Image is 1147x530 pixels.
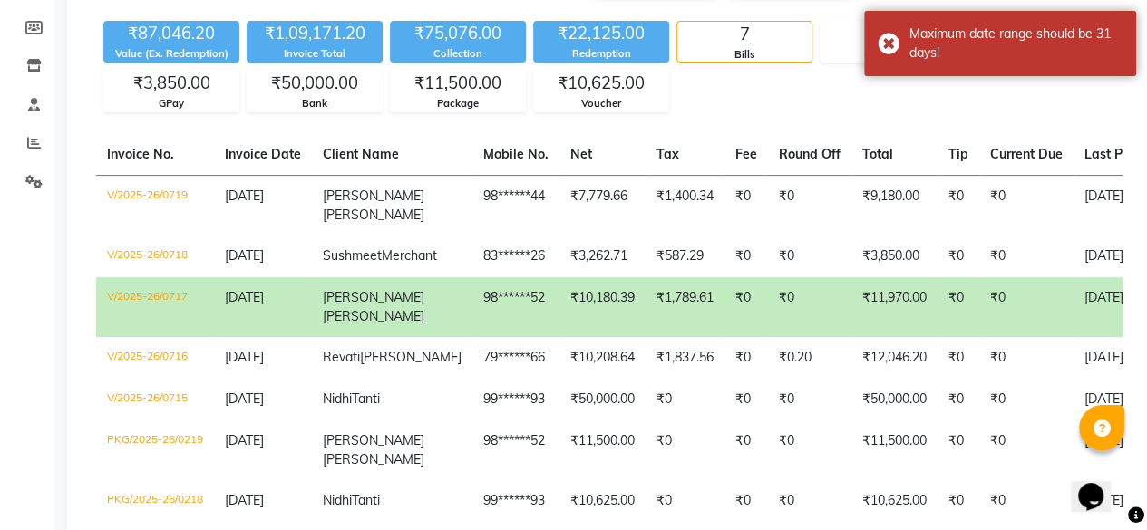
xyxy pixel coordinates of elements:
td: ₹0 [979,175,1074,236]
td: ₹3,850.00 [851,236,938,277]
span: [PERSON_NAME] [323,308,424,324]
div: Redemption [533,46,669,62]
span: Round Off [779,146,841,162]
div: 7 [677,22,812,47]
td: ₹0 [979,277,1074,337]
td: ₹0 [938,420,979,480]
td: ₹3,262.71 [559,236,646,277]
td: V/2025-26/0715 [96,379,214,420]
div: GPay [104,96,238,111]
td: ₹7,779.66 [559,175,646,236]
span: Tax [656,146,679,162]
td: ₹0 [646,420,724,480]
td: PKG/2025-26/0218 [96,480,214,522]
span: [DATE] [225,492,264,508]
span: [PERSON_NAME] [323,289,424,305]
div: ₹3,850.00 [104,71,238,96]
td: ₹1,400.34 [646,175,724,236]
div: Package [391,96,525,111]
td: ₹0 [979,337,1074,379]
span: [DATE] [225,390,264,407]
div: Cancelled [821,47,955,63]
td: ₹1,837.56 [646,337,724,379]
td: ₹0 [646,480,724,522]
span: [PERSON_NAME] [360,349,462,365]
td: ₹0 [938,277,979,337]
td: V/2025-26/0719 [96,175,214,236]
td: ₹587.29 [646,236,724,277]
div: Collection [390,46,526,62]
div: 0 [821,22,955,47]
div: Value (Ex. Redemption) [103,46,239,62]
td: ₹1,789.61 [646,277,724,337]
span: [PERSON_NAME] [323,451,424,467]
span: Nidhi [323,390,352,407]
span: Invoice No. [107,146,174,162]
div: Maximum date range should be 31 days! [909,24,1123,63]
td: ₹0 [938,175,979,236]
span: Net [570,146,592,162]
td: ₹0 [979,379,1074,420]
span: Tip [948,146,968,162]
div: ₹11,500.00 [391,71,525,96]
td: ₹11,500.00 [851,420,938,480]
span: Nidhi [323,492,352,508]
span: Revati [323,349,360,365]
td: ₹0 [938,236,979,277]
td: ₹0 [768,175,851,236]
span: Tanti [352,390,380,407]
div: Bank [248,96,382,111]
span: Invoice Date [225,146,301,162]
td: ₹9,180.00 [851,175,938,236]
span: [DATE] [225,289,264,305]
td: ₹0 [938,337,979,379]
td: ₹50,000.00 [851,379,938,420]
td: ₹11,500.00 [559,420,646,480]
span: Fee [735,146,757,162]
td: ₹0 [724,420,768,480]
td: V/2025-26/0716 [96,337,214,379]
span: Merchant [382,247,437,264]
td: ₹10,625.00 [559,480,646,522]
div: ₹10,625.00 [534,71,668,96]
div: ₹75,076.00 [390,21,526,46]
iframe: chat widget [1071,458,1129,512]
td: ₹0 [646,379,724,420]
td: ₹0 [724,480,768,522]
td: ₹11,970.00 [851,277,938,337]
td: ₹0 [768,420,851,480]
td: ₹0.20 [768,337,851,379]
td: ₹0 [938,379,979,420]
div: ₹87,046.20 [103,21,239,46]
td: ₹0 [724,175,768,236]
span: Total [862,146,893,162]
td: ₹10,180.39 [559,277,646,337]
div: ₹50,000.00 [248,71,382,96]
td: ₹12,046.20 [851,337,938,379]
span: Client Name [323,146,399,162]
td: ₹0 [768,480,851,522]
span: [DATE] [225,188,264,204]
div: Voucher [534,96,668,111]
td: V/2025-26/0717 [96,277,214,337]
td: ₹10,208.64 [559,337,646,379]
td: ₹0 [768,277,851,337]
span: Sushmeet [323,247,382,264]
td: V/2025-26/0718 [96,236,214,277]
td: ₹0 [724,277,768,337]
span: [PERSON_NAME] [323,188,424,204]
td: ₹0 [979,236,1074,277]
span: [PERSON_NAME] [323,207,424,223]
td: ₹0 [979,480,1074,522]
td: ₹0 [979,420,1074,480]
td: ₹0 [724,236,768,277]
div: ₹1,09,171.20 [247,21,383,46]
td: ₹0 [768,379,851,420]
span: [DATE] [225,247,264,264]
td: PKG/2025-26/0219 [96,420,214,480]
td: ₹10,625.00 [851,480,938,522]
span: [PERSON_NAME] [323,432,424,448]
td: ₹50,000.00 [559,379,646,420]
span: Mobile No. [483,146,549,162]
span: [DATE] [225,349,264,365]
